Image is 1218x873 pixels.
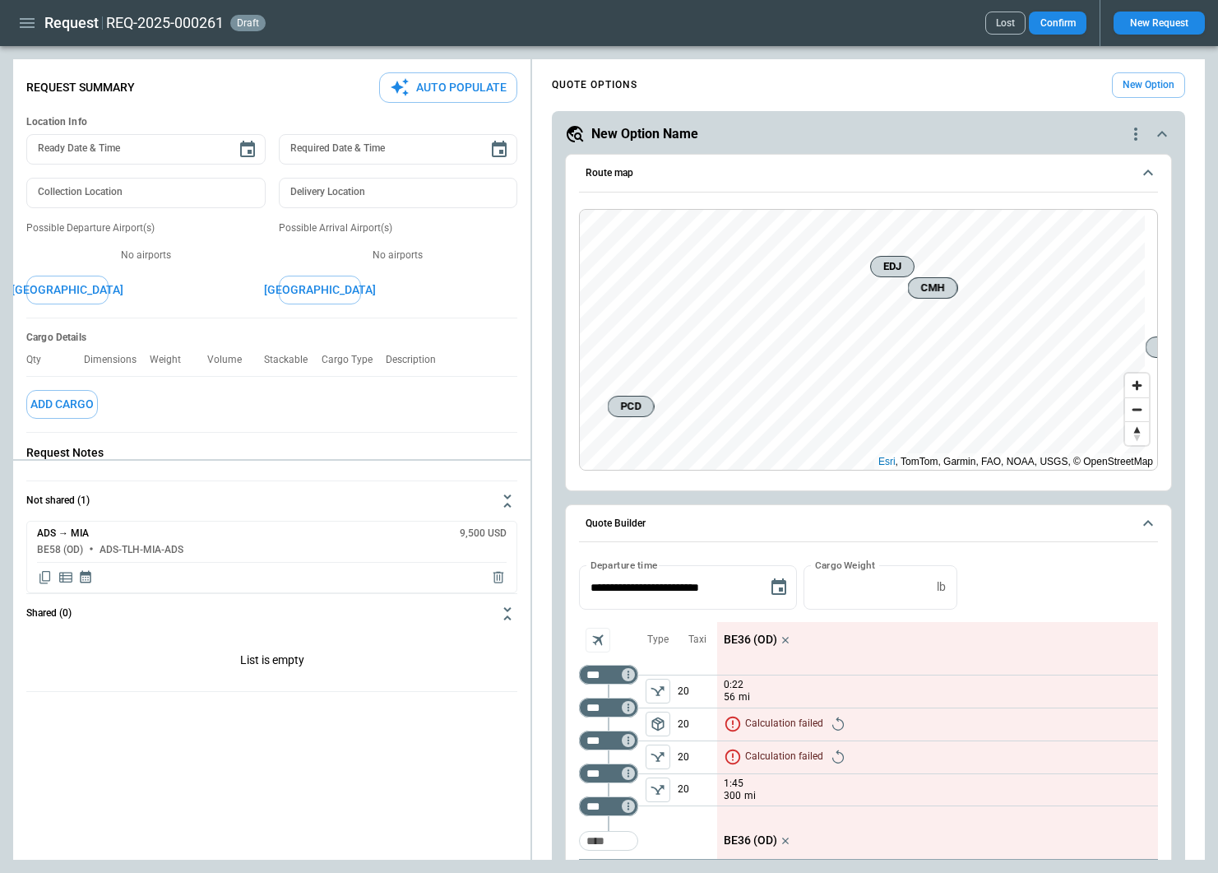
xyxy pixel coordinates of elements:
[646,679,670,704] button: left aligned
[26,81,135,95] p: Request Summary
[279,248,518,262] p: No airports
[745,751,823,762] p: Calculation failed
[264,354,321,366] p: Stackable
[591,125,698,143] h5: New Option Name
[386,354,449,366] p: Description
[646,778,670,802] span: Type of sector
[279,221,518,235] p: Possible Arrival Airport(s)
[37,545,83,555] h6: BE58 (OD)
[1153,339,1182,355] span: IAD
[646,712,670,736] span: Type of sector
[724,679,743,691] p: 0:22
[646,712,670,736] button: left aligned
[1125,397,1149,421] button: Zoom out
[26,390,98,419] button: Add Cargo
[724,778,743,790] p: 1:45
[231,133,264,166] button: Choose date
[78,569,93,586] span: Display quote schedule
[44,13,99,33] h1: Request
[580,210,1145,470] canvas: Map
[279,276,361,304] button: [GEOGRAPHIC_DATA]
[84,354,150,366] p: Dimensions
[646,745,670,769] span: Type of sector
[379,72,517,103] button: Auto Populate
[1029,12,1086,35] button: Confirm
[579,764,638,783] div: Too short
[106,13,224,33] h2: REQ-2025-000261
[647,633,669,647] p: Type
[26,495,90,506] h6: Not shared (1)
[590,558,658,572] label: Departure time
[26,594,517,634] button: Shared (0)
[1125,374,1149,397] button: Zoom in
[322,354,386,366] p: Cargo Type
[37,569,53,586] span: Copy quote content
[234,17,262,29] span: draft
[1114,12,1205,35] button: New Request
[207,354,255,366] p: Volume
[579,665,638,685] div: Not found
[744,789,756,803] p: mi
[26,608,72,619] h6: Shared (0)
[552,81,637,89] h4: QUOTE OPTIONS
[678,708,717,741] p: 20
[26,521,517,593] div: Not shared (1)
[26,332,517,344] h6: Cargo Details
[586,518,646,529] h6: Quote Builder
[646,745,670,769] button: left aligned
[483,133,516,166] button: Choose date
[1112,72,1185,98] button: New Option
[26,276,109,304] button: [GEOGRAPHIC_DATA]
[579,796,638,816] div: Too short
[650,716,666,732] span: package_2
[579,505,1158,543] button: Quote Builder
[1125,421,1149,445] button: Reset bearing to north
[579,731,638,750] div: Too short
[827,713,850,736] span: Retry
[1126,124,1146,144] div: quote-option-actions
[579,698,638,717] div: Not found
[565,124,1172,144] button: New Option Namequote-option-actions
[985,12,1026,35] button: Lost
[26,634,517,691] p: List is empty
[586,628,610,652] span: Aircraft selection
[688,633,706,647] p: Taxi
[815,558,875,572] label: Cargo Weight
[586,168,633,179] h6: Route map
[724,633,777,647] p: BE36 (OD)
[26,446,517,460] p: Request Notes
[579,831,638,851] div: Too short
[615,398,647,415] span: PCD
[490,569,507,586] span: Delete quote
[762,571,795,604] button: Choose date, selected date is Aug 27, 2025
[579,209,1158,471] div: Route map
[739,690,750,704] p: mi
[150,354,194,366] p: Weight
[460,528,507,539] h6: 9,500 USD
[579,155,1158,193] button: Route map
[878,453,1153,470] div: , TomTom, Garmin, FAO, NOAA, USGS, © OpenStreetMap
[724,789,741,803] p: 300
[26,634,517,691] div: Not shared (1)
[37,528,89,539] h6: ADS → MIA
[26,354,54,366] p: Qty
[58,569,74,586] span: Display detailed quote content
[724,834,777,847] p: BE36 (OD)
[937,580,946,594] p: lb
[26,481,517,521] button: Not shared (1)
[26,221,266,235] p: Possible Departure Airport(s)
[745,718,823,729] p: Calculation failed
[915,280,951,296] span: CMH
[646,778,670,802] button: left aligned
[678,676,717,708] p: 20
[26,116,517,128] h6: Location Info
[878,258,907,275] span: EDJ
[827,746,850,769] span: Retry
[646,679,670,704] span: Type of sector
[26,248,266,262] p: No airports
[100,545,183,555] h6: ADS-TLH-MIA-ADS
[878,456,896,467] a: Esri
[724,690,735,704] p: 56
[678,774,717,806] p: 20
[678,741,717,773] p: 20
